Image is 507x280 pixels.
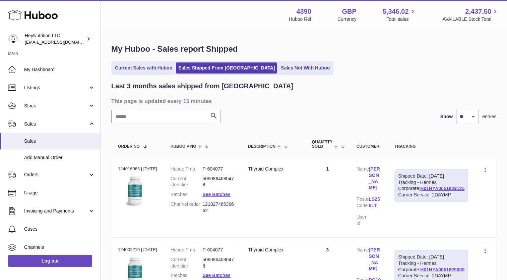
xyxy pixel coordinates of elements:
[369,166,381,191] a: [PERSON_NAME]
[394,169,468,202] div: Tracking - Hermes Corporate:
[357,166,369,193] dt: Name
[202,176,235,188] dd: 5060864680478
[357,144,381,149] div: Customer
[369,247,381,272] a: [PERSON_NAME]
[24,208,88,214] span: Invoicing and Payments
[171,166,203,172] dt: Huboo P no
[113,62,175,74] a: Current Sales with Huboo
[202,201,235,214] dd: 12102746636662
[171,144,196,149] span: Huboo P no
[465,7,491,16] span: 2,437.50
[171,256,203,269] dt: Current identifier
[337,16,357,22] div: Currency
[111,97,495,105] h3: This page is updated every 15 minutes
[24,66,95,73] span: My Dashboard
[398,254,464,260] div: Shipped Date: [DATE]
[383,7,409,16] span: 5,346.02
[248,247,299,253] div: Thyroid Complex
[118,144,140,149] span: Order No
[171,176,203,188] dt: Current identifier
[398,273,464,279] div: Carrier Service: 2DAYMP
[398,192,464,198] div: Carrier Service: 2DAYMP
[24,121,88,127] span: Sales
[386,16,416,22] span: Total sales
[248,166,299,172] div: Thyroid Complex
[171,191,203,198] dt: Batches
[176,62,277,74] a: Sales Shipped From [GEOGRAPHIC_DATA]
[420,267,464,272] a: H01HYA0051829000
[312,140,333,149] span: Quantity Sold
[24,138,95,144] span: Sales
[171,272,203,279] dt: Batches
[289,16,311,22] div: Huboo Ref
[202,192,230,197] a: See Batches
[24,244,95,250] span: Channels
[118,247,157,253] div: 124002219 | [DATE]
[118,174,151,207] img: 43901725565983.jpg
[171,247,203,253] dt: Huboo P no
[248,144,275,149] span: Description
[24,103,88,109] span: Stock
[25,39,99,45] span: [EMAIL_ADDRESS][DOMAIN_NAME]
[357,214,369,227] dt: User Id
[482,113,496,120] span: entries
[357,247,369,274] dt: Name
[442,7,499,22] a: 2,437.50 AVAILABLE Stock Total
[202,247,235,253] dd: P-604077
[369,196,381,209] a: LS25 6LT
[398,173,464,179] div: Shipped Date: [DATE]
[202,273,230,278] a: See Batches
[25,33,85,45] div: HeyNutrition LTD
[24,85,88,91] span: Listings
[420,186,464,191] a: H01HYA0051829125
[111,44,496,54] h1: My Huboo - Sales report Shipped
[440,113,453,120] label: Show
[171,201,203,214] dt: Channel order
[296,7,311,16] strong: 4390
[24,226,95,232] span: Cases
[8,255,92,267] a: Log out
[111,82,293,91] h2: Last 3 months sales shipped from [GEOGRAPHIC_DATA]
[383,7,417,22] a: 5,346.02 Total sales
[305,159,350,237] td: 1
[202,166,235,172] dd: P-604077
[24,154,95,161] span: Add Manual Order
[342,7,356,16] strong: GBP
[118,166,157,172] div: 124016963 | [DATE]
[24,190,95,196] span: Usage
[8,34,18,44] img: info@heynutrition.com
[357,196,369,211] dt: Postal Code
[394,144,468,149] div: Tracking
[202,256,235,269] dd: 5060864680478
[278,62,332,74] a: Sales Not With Huboo
[442,16,499,22] span: AVAILABLE Stock Total
[24,172,88,178] span: Orders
